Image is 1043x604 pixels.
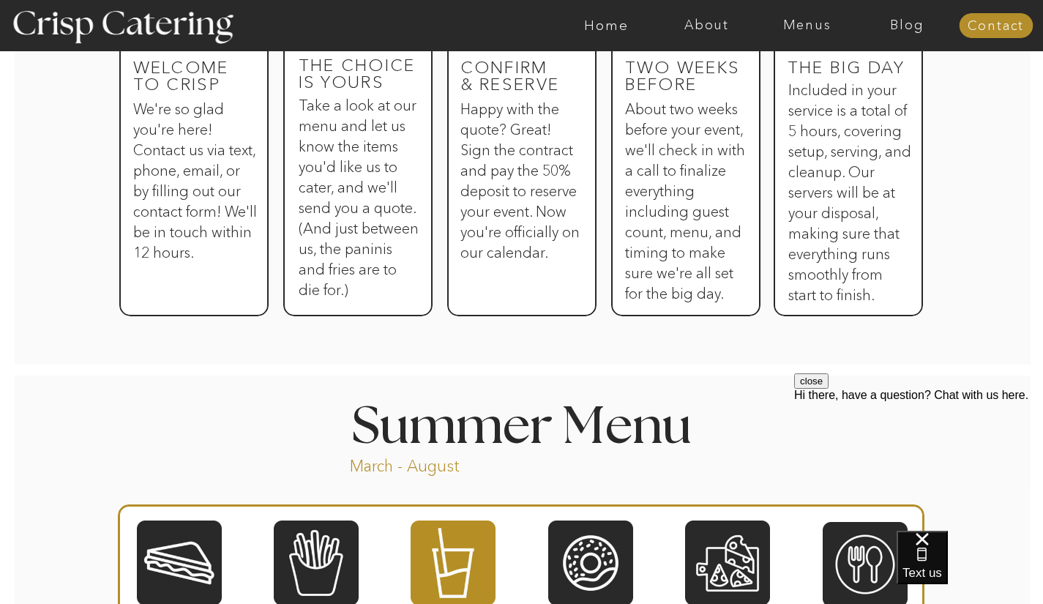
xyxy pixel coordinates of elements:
[133,99,257,295] h3: We're so glad you're here! Contact us via text, phone, email, or by filling out our contact form!...
[757,18,857,33] a: Menus
[460,59,595,99] h3: Confirm & reserve
[299,57,419,78] h3: The Choice is yours
[897,531,1043,604] iframe: podium webchat widget bubble
[625,99,745,295] h3: About two weeks before your event, we'll check in with a call to finalize everything including gu...
[657,18,757,33] a: About
[556,18,657,33] a: Home
[788,59,908,80] h3: The big day
[460,99,580,295] h3: Happy with the quote? Great! Sign the contract and pay the 50% deposit to reserve your event. Now...
[857,18,957,33] a: Blog
[794,373,1043,549] iframe: podium webchat widget prompt
[318,402,725,445] h1: Summer Menu
[350,455,551,472] p: March - August
[788,80,911,276] h3: Included in your service is a total of 5 hours, covering setup, serving, and cleanup. Our servers...
[959,19,1033,34] a: Contact
[625,59,745,80] h3: Two weeks before
[299,95,419,264] h3: Take a look at our menu and let us know the items you'd like us to cater, and we'll send you a qu...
